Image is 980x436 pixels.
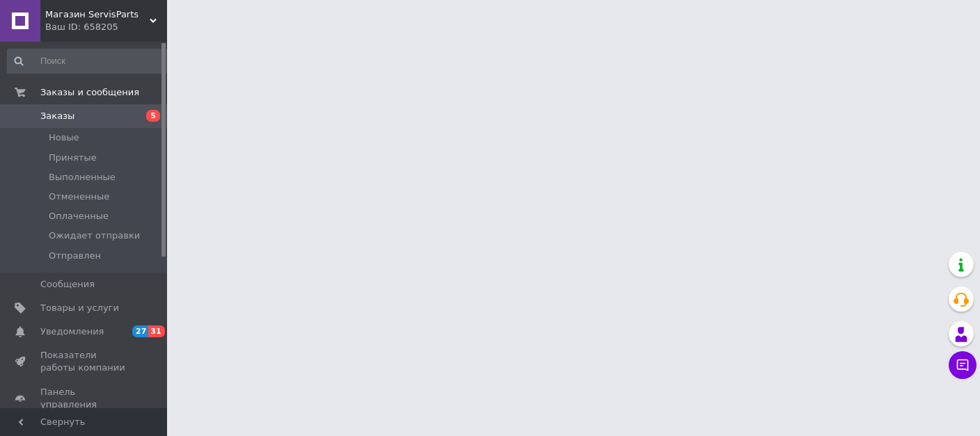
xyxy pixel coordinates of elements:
[148,325,164,337] span: 31
[49,229,140,242] span: Ожидает отправки
[49,210,109,223] span: Оплаченные
[49,171,116,184] span: Выполненные
[40,302,119,314] span: Товары и услуги
[40,278,95,291] span: Сообщения
[45,21,167,33] div: Ваш ID: 658205
[49,131,79,144] span: Новые
[40,86,139,99] span: Заказы и сообщения
[40,110,74,122] span: Заказы
[45,8,150,21] span: Магазин ServisParts
[949,351,977,379] button: Чат с покупателем
[40,325,104,338] span: Уведомления
[132,325,148,337] span: 27
[7,49,171,74] input: Поиск
[49,152,97,164] span: Принятые
[146,110,160,122] span: 5
[49,250,101,262] span: Отправлен
[49,191,109,203] span: Отмененные
[40,386,129,411] span: Панель управления
[40,349,129,374] span: Показатели работы компании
